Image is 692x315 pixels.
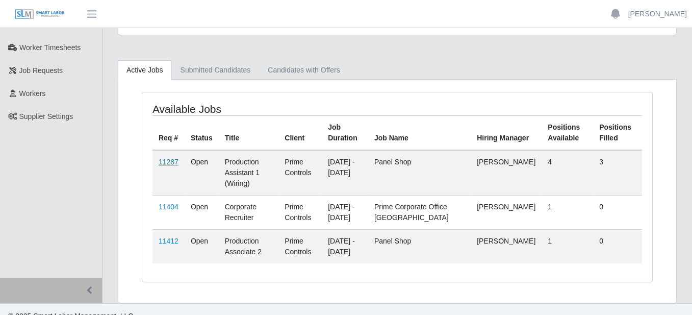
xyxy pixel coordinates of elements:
[159,203,178,211] a: 11404
[471,150,542,196] td: [PERSON_NAME]
[471,195,542,229] td: [PERSON_NAME]
[259,60,348,80] a: Candidates with Offers
[322,195,368,229] td: [DATE] - [DATE]
[278,195,322,229] td: Prime Controls
[152,103,348,115] h4: Available Jobs
[172,60,260,80] a: Submitted Candidates
[185,150,219,196] td: Open
[159,158,178,166] a: 11287
[322,229,368,263] td: [DATE] - [DATE]
[368,195,471,229] td: Prime Corporate Office [GEOGRAPHIC_DATA]
[152,115,185,150] th: Req #
[278,150,322,196] td: Prime Controls
[322,150,368,196] td: [DATE] - [DATE]
[219,229,279,263] td: Production Associate 2
[542,115,593,150] th: Positions Available
[542,229,593,263] td: 1
[19,112,73,120] span: Supplier Settings
[368,115,471,150] th: Job Name
[593,229,642,263] td: 0
[542,150,593,196] td: 4
[19,66,63,75] span: Job Requests
[19,89,46,98] span: Workers
[219,150,279,196] td: Production Assistant 1 (Wiring)
[368,150,471,196] td: Panel Shop
[471,229,542,263] td: [PERSON_NAME]
[278,115,322,150] th: Client
[593,115,642,150] th: Positions Filled
[542,195,593,229] td: 1
[593,195,642,229] td: 0
[185,195,219,229] td: Open
[322,115,368,150] th: Job Duration
[219,195,279,229] td: Corporate Recruiter
[593,150,642,196] td: 3
[185,115,219,150] th: Status
[278,229,322,263] td: Prime Controls
[185,229,219,263] td: Open
[628,9,687,19] a: [PERSON_NAME]
[159,237,178,245] a: 11412
[14,9,65,20] img: SLM Logo
[471,115,542,150] th: Hiring Manager
[368,229,471,263] td: Panel Shop
[19,43,81,52] span: Worker Timesheets
[219,115,279,150] th: Title
[118,60,172,80] a: Active Jobs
